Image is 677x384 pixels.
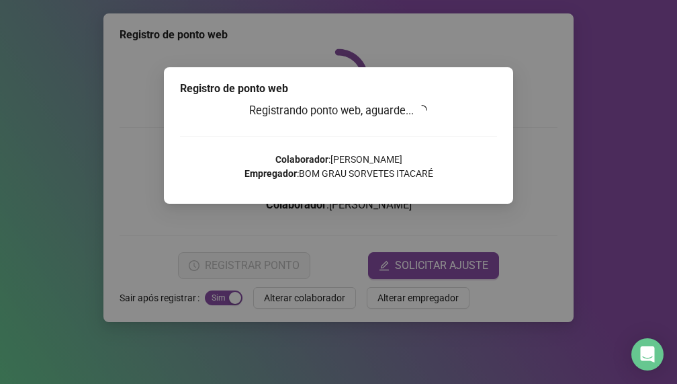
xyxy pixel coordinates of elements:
[244,168,297,179] strong: Empregador
[180,81,497,97] div: Registro de ponto web
[180,153,497,181] p: : [PERSON_NAME] : BOM GRAU SORVETES ITACARÉ
[416,104,428,116] span: loading
[180,102,497,120] h3: Registrando ponto web, aguarde...
[631,338,664,371] div: Open Intercom Messenger
[275,154,328,165] strong: Colaborador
